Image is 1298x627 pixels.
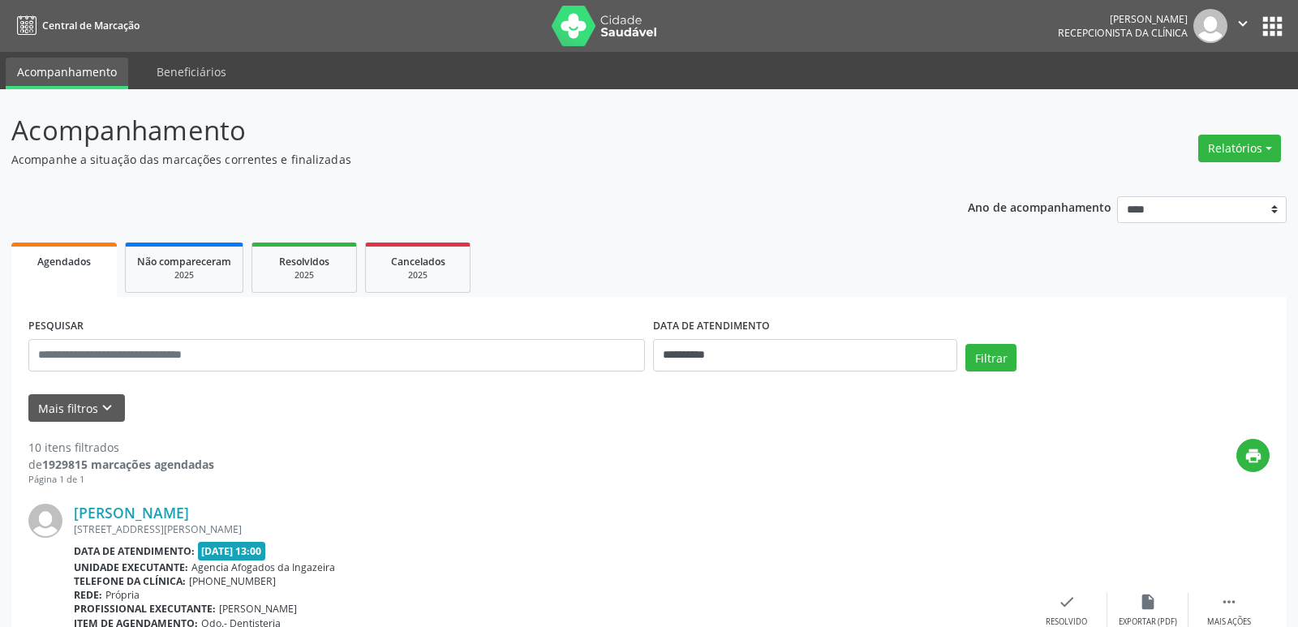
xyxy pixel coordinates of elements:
[28,456,214,473] div: de
[1058,12,1188,26] div: [PERSON_NAME]
[1220,593,1238,611] i: 
[37,255,91,268] span: Agendados
[74,504,189,522] a: [PERSON_NAME]
[198,542,266,560] span: [DATE] 13:00
[1193,9,1227,43] img: img
[11,151,904,168] p: Acompanhe a situação das marcações correntes e finalizadas
[74,560,188,574] b: Unidade executante:
[1234,15,1252,32] i: 
[1198,135,1281,162] button: Relatórios
[28,314,84,339] label: PESQUISAR
[42,457,214,472] strong: 1929815 marcações agendadas
[74,588,102,602] b: Rede:
[1227,9,1258,43] button: 
[74,544,195,558] b: Data de atendimento:
[653,314,770,339] label: DATA DE ATENDIMENTO
[74,574,186,588] b: Telefone da clínica:
[1058,593,1076,611] i: check
[28,504,62,538] img: img
[137,255,231,268] span: Não compareceram
[191,560,335,574] span: Agencia Afogados da Ingazeira
[219,602,297,616] span: [PERSON_NAME]
[1236,439,1270,472] button: print
[1139,593,1157,611] i: insert_drive_file
[6,58,128,89] a: Acompanhamento
[28,394,125,423] button: Mais filtroskeyboard_arrow_down
[391,255,445,268] span: Cancelados
[965,344,1016,371] button: Filtrar
[1258,12,1287,41] button: apps
[377,269,458,281] div: 2025
[189,574,276,588] span: [PHONE_NUMBER]
[28,473,214,487] div: Página 1 de 1
[74,602,216,616] b: Profissional executante:
[98,399,116,417] i: keyboard_arrow_down
[1244,447,1262,465] i: print
[105,588,140,602] span: Própria
[279,255,329,268] span: Resolvidos
[28,439,214,456] div: 10 itens filtrados
[264,269,345,281] div: 2025
[42,19,140,32] span: Central de Marcação
[1058,26,1188,40] span: Recepcionista da clínica
[968,196,1111,217] p: Ano de acompanhamento
[145,58,238,86] a: Beneficiários
[74,522,1026,536] div: [STREET_ADDRESS][PERSON_NAME]
[137,269,231,281] div: 2025
[11,12,140,39] a: Central de Marcação
[11,110,904,151] p: Acompanhamento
